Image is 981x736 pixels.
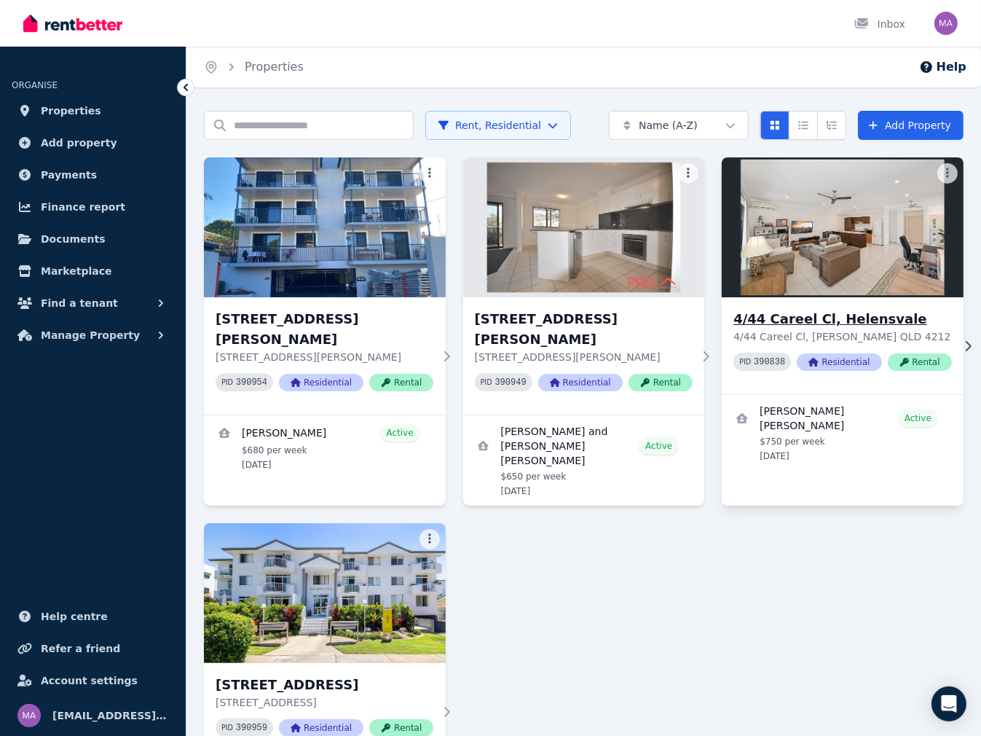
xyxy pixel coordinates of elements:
span: Residential [279,374,363,391]
h3: [STREET_ADDRESS] [216,675,433,695]
div: Open Intercom Messenger [931,686,966,721]
div: Inbox [854,17,905,31]
span: Documents [41,230,106,248]
code: 390949 [495,377,527,388]
p: [STREET_ADDRESS][PERSON_NAME] [475,350,693,364]
a: View details for Hallee Maree Watts [722,395,964,471]
a: Properties [245,60,304,74]
a: Finance report [12,192,174,222]
a: 4/44 Careel Cl, Helensvale4/44 Careel Cl, Helensvale4/44 Careel Cl, [PERSON_NAME] QLD 4212PID 390... [722,157,964,394]
span: Rental [629,374,693,391]
a: Add property [12,128,174,157]
a: 2/28 Little Norman St, Southport[STREET_ADDRESS][PERSON_NAME][STREET_ADDRESS][PERSON_NAME]PID 390... [204,157,446,415]
button: More options [678,163,698,184]
a: Payments [12,160,174,189]
span: Account settings [41,672,138,689]
div: View options [760,111,846,140]
img: RentBetter [23,12,122,34]
small: PID [221,378,233,386]
button: Card view [760,111,789,140]
button: More options [937,163,958,184]
button: Name (A-Z) [609,111,749,140]
img: maree.likely@bigpond.com [17,704,41,727]
a: Marketplace [12,257,174,286]
a: Properties [12,96,174,125]
span: Find a tenant [41,294,118,312]
span: ORGANISE [12,80,58,90]
span: Residential [797,353,881,371]
code: 390959 [236,723,267,733]
img: maree.likely@bigpond.com [934,12,958,35]
img: 2/28 Little Norman St, Southport [204,157,446,297]
span: Properties [41,102,101,120]
h3: [STREET_ADDRESS][PERSON_NAME] [475,309,693,350]
p: 4/44 Careel Cl, [PERSON_NAME] QLD 4212 [733,329,951,344]
button: Find a tenant [12,289,174,318]
small: PID [739,358,751,366]
button: Compact list view [789,111,818,140]
span: Add property [41,134,117,152]
button: Manage Property [12,321,174,350]
span: Finance report [41,198,125,216]
span: Help centre [41,608,108,625]
span: Name (A-Z) [639,118,698,133]
nav: Breadcrumb [186,47,321,87]
span: [EMAIL_ADDRESS][DOMAIN_NAME] [52,707,168,724]
span: Refer a friend [41,640,120,657]
small: PID [221,724,233,732]
a: Add Property [858,111,964,140]
a: View details for Gemma Holmes and Emma Louise Taylor [463,415,705,506]
img: 19/26 Back St, Biggera Waters [204,523,446,663]
p: [STREET_ADDRESS][PERSON_NAME] [216,350,433,364]
img: 4/44 Careel Cl, Helensvale [716,154,969,301]
p: [STREET_ADDRESS] [216,695,433,710]
code: 390838 [754,357,785,367]
h3: 4/44 Careel Cl, Helensvale [733,309,951,329]
span: Residential [538,374,623,391]
button: Rent, Residential [425,111,571,140]
button: More options [419,163,440,184]
small: PID [481,378,492,386]
button: More options [419,529,440,549]
span: Marketplace [41,262,111,280]
a: View details for Stuart Short [204,415,446,479]
a: 3/28 Little Norman St, Southport[STREET_ADDRESS][PERSON_NAME][STREET_ADDRESS][PERSON_NAME]PID 390... [463,157,705,415]
h3: [STREET_ADDRESS][PERSON_NAME] [216,309,433,350]
span: Rent, Residential [438,118,541,133]
a: Documents [12,224,174,254]
img: 3/28 Little Norman St, Southport [463,157,705,297]
button: Help [919,58,966,76]
span: Rental [888,353,952,371]
span: Rental [369,374,433,391]
code: 390954 [236,377,267,388]
a: Refer a friend [12,634,174,663]
span: Payments [41,166,97,184]
button: Expanded list view [817,111,846,140]
span: Manage Property [41,326,140,344]
a: Help centre [12,602,174,631]
a: Account settings [12,666,174,695]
